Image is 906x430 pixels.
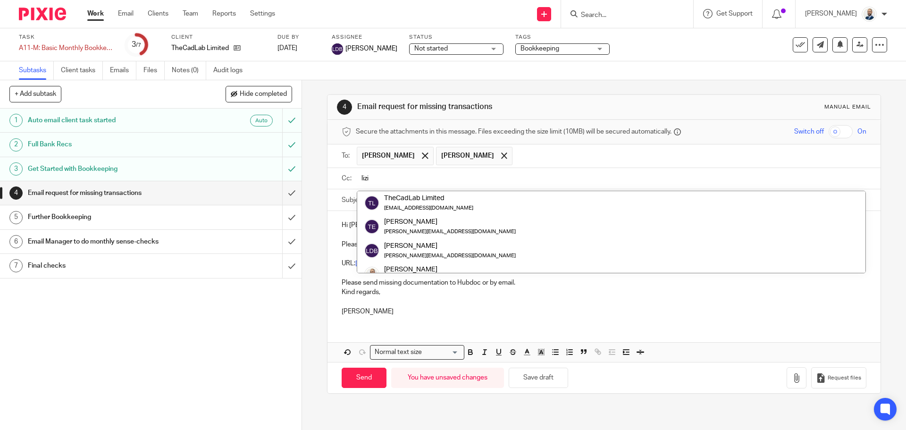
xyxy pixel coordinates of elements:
[183,9,198,18] a: Team
[19,43,113,53] div: A11-M: Basic Monthly Bookkeeping
[384,229,516,234] small: [PERSON_NAME][EMAIL_ADDRESS][DOMAIN_NAME]
[28,259,191,273] h1: Final checks
[441,151,494,160] span: [PERSON_NAME]
[342,278,866,287] p: Please send missing documentation to Hubdoc or by email.
[342,297,866,316] p: [PERSON_NAME]
[9,86,61,102] button: + Add subtask
[9,186,23,200] div: 4
[172,61,206,80] a: Notes (0)
[110,61,136,80] a: Emails
[61,61,103,80] a: Client tasks
[332,43,343,55] img: svg%3E
[824,103,871,111] div: Manual email
[250,115,273,126] div: Auto
[337,100,352,115] div: 4
[370,345,464,360] div: Search for option
[9,259,23,272] div: 7
[148,9,168,18] a: Clients
[794,127,824,136] span: Switch off
[384,253,516,258] small: [PERSON_NAME][EMAIL_ADDRESS][DOMAIN_NAME]
[240,91,287,98] span: Hide completed
[28,162,191,176] h1: Get Started with Bookkeeping
[384,217,516,227] div: [PERSON_NAME]
[171,43,229,53] p: TheCadLab Limited
[19,8,66,20] img: Pixie
[342,259,866,268] p: URL:
[277,45,297,51] span: [DATE]
[580,11,665,20] input: Search
[862,7,877,22] img: Mark%20LI%20profiler.png
[362,151,415,160] span: [PERSON_NAME]
[143,61,165,80] a: Files
[250,9,275,18] a: Settings
[19,34,113,41] label: Task
[384,205,473,211] small: [EMAIL_ADDRESS][DOMAIN_NAME]
[87,9,104,18] a: Work
[171,34,266,41] label: Client
[805,9,857,18] p: [PERSON_NAME]
[342,230,866,249] p: Please follow the URL to our Reconciliation Report, which details missing documentation that we r...
[277,34,320,41] label: Due by
[9,114,23,127] div: 1
[9,138,23,152] div: 2
[364,267,379,282] img: Mark%20LI%20profiler.png
[414,45,448,52] span: Not started
[509,368,568,388] button: Save draft
[9,235,23,248] div: 6
[19,61,54,80] a: Subtasks
[409,34,503,41] label: Status
[372,347,424,357] span: Normal text size
[364,219,379,234] img: svg%3E
[425,347,459,357] input: Search for option
[342,220,866,230] p: Hi [PERSON_NAME]
[342,195,366,205] label: Subject:
[28,113,191,127] h1: Auto email client task started
[355,260,423,267] a: [URL][DOMAIN_NAME]
[136,42,141,48] small: /7
[28,186,191,200] h1: Email request for missing transactions
[226,86,292,102] button: Hide completed
[213,61,250,80] a: Audit logs
[118,9,134,18] a: Email
[811,367,866,388] button: Request files
[515,34,610,41] label: Tags
[356,127,671,136] span: Secure the attachments in this message. Files exceeding the size limit (10MB) will be secured aut...
[132,39,141,50] div: 3
[342,287,866,297] p: Kind regards,
[345,44,397,53] span: [PERSON_NAME]
[28,210,191,224] h1: Further Bookkeeping
[357,102,624,112] h1: Email request for missing transactions
[342,368,386,388] input: Send
[342,174,352,183] label: Cc:
[28,137,191,152] h1: Full Bank Recs
[828,374,861,382] span: Request files
[857,127,866,136] span: On
[342,151,352,160] label: To:
[364,243,379,258] img: svg%3E
[9,162,23,176] div: 3
[332,34,397,41] label: Assignee
[391,368,504,388] div: You have unsaved changes
[384,241,516,250] div: [PERSON_NAME]
[384,265,473,274] div: [PERSON_NAME]
[520,45,559,52] span: Bookkeeping
[364,195,379,211] img: svg%3E
[212,9,236,18] a: Reports
[9,211,23,224] div: 5
[384,194,473,203] div: TheCadLab Limited
[716,10,753,17] span: Get Support
[28,235,191,249] h1: Email Manager to do monthly sense-checks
